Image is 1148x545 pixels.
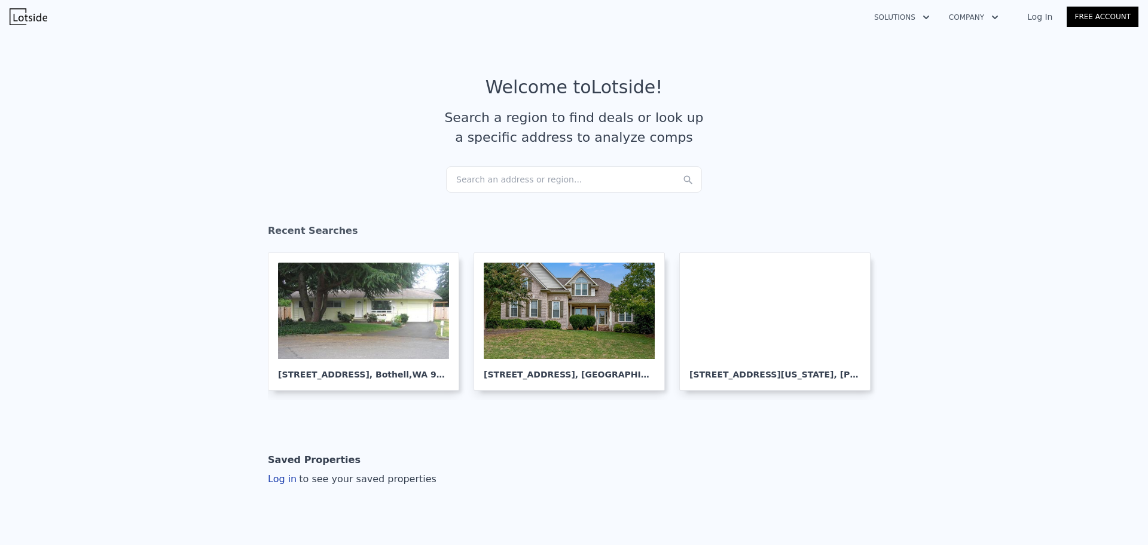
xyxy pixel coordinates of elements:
[278,359,449,380] div: [STREET_ADDRESS] , Bothell
[440,108,708,147] div: Search a region to find deals or look up a specific address to analyze comps
[1067,7,1138,27] a: Free Account
[10,8,47,25] img: Lotside
[1013,11,1067,23] a: Log In
[268,252,469,391] a: [STREET_ADDRESS], Bothell,WA 98011
[297,473,436,485] span: to see your saved properties
[484,359,655,380] div: [STREET_ADDRESS] , [GEOGRAPHIC_DATA]
[268,448,361,472] div: Saved Properties
[446,166,702,193] div: Search an address or region...
[689,359,860,380] div: [STREET_ADDRESS][US_STATE] , [PERSON_NAME]
[409,370,460,379] span: , WA 98011
[474,252,674,391] a: [STREET_ADDRESS], [GEOGRAPHIC_DATA]
[268,214,880,252] div: Recent Searches
[486,77,663,98] div: Welcome to Lotside !
[679,252,880,391] a: [STREET_ADDRESS][US_STATE], [PERSON_NAME]
[939,7,1008,28] button: Company
[865,7,939,28] button: Solutions
[268,472,436,486] div: Log in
